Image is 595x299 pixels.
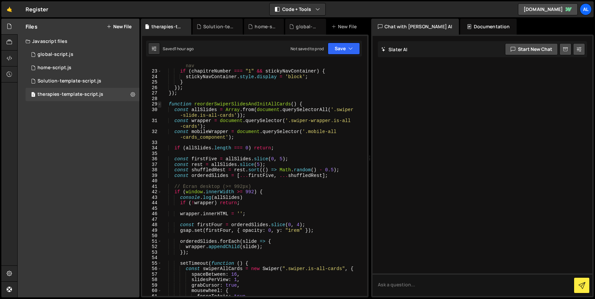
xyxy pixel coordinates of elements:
div: 54 [142,255,162,261]
div: 46 [142,211,162,217]
h2: Files [26,23,38,30]
div: 23 [142,69,162,74]
div: 45 [142,206,162,212]
a: [DOMAIN_NAME] [518,3,578,15]
button: New File [107,24,131,29]
div: 32 [142,129,162,140]
div: 34 [142,145,162,151]
div: 41 [142,184,162,190]
div: Javascript files [18,35,139,48]
div: Register [26,5,48,13]
div: 28 [142,96,162,102]
div: Not saved to prod [291,46,324,52]
div: 25 [142,79,162,85]
button: Code + Tools [270,3,325,15]
div: 16219/43678.js [26,48,139,61]
div: New File [331,23,359,30]
div: 16219/46881.js [26,88,139,101]
div: 53 [142,250,162,255]
div: 33 [142,140,162,146]
div: 47 [142,217,162,223]
div: Chat with [PERSON_NAME] AI [371,19,459,35]
div: 50 [142,233,162,239]
div: 60 [142,288,162,294]
div: 27 [142,90,162,96]
div: therapies-template-script.js [38,91,103,97]
div: 52 [142,244,162,250]
div: 26 [142,85,162,91]
div: Solution-template-script.js [38,78,101,84]
div: 57 [142,272,162,277]
span: 1 [31,92,35,98]
div: 43 [142,195,162,201]
div: 1 hour ago [175,46,194,52]
div: 40 [142,178,162,184]
div: Solution-template-script.js [203,23,235,30]
div: 42 [142,189,162,195]
div: 22 [142,58,162,69]
div: Saved [163,46,194,52]
div: 44 [142,200,162,206]
h2: Slater AI [381,46,408,53]
div: 30 [142,107,162,118]
div: 37 [142,162,162,168]
button: Start new chat [505,43,558,55]
div: global-script.js [38,52,73,58]
div: global-script.js [296,23,318,30]
div: Documentation [460,19,516,35]
div: home-script.js [38,65,71,71]
div: 31 [142,118,162,129]
a: Al [580,3,592,15]
button: Save [328,43,360,55]
div: 38 [142,167,162,173]
div: 48 [142,222,162,228]
div: 29 [142,101,162,107]
div: 51 [142,239,162,244]
div: 39 [142,173,162,179]
div: 36 [142,156,162,162]
div: home-script.js [255,23,276,30]
div: 49 [142,228,162,233]
div: 56 [142,266,162,272]
div: therapies-template-script.js [151,23,183,30]
div: 16219/43700.js [26,61,139,75]
a: 🤙 [1,1,18,17]
div: 59 [142,283,162,288]
div: 16219/44121.js [26,75,139,88]
div: 55 [142,261,162,266]
div: 58 [142,277,162,283]
div: 35 [142,151,162,157]
div: 24 [142,74,162,80]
